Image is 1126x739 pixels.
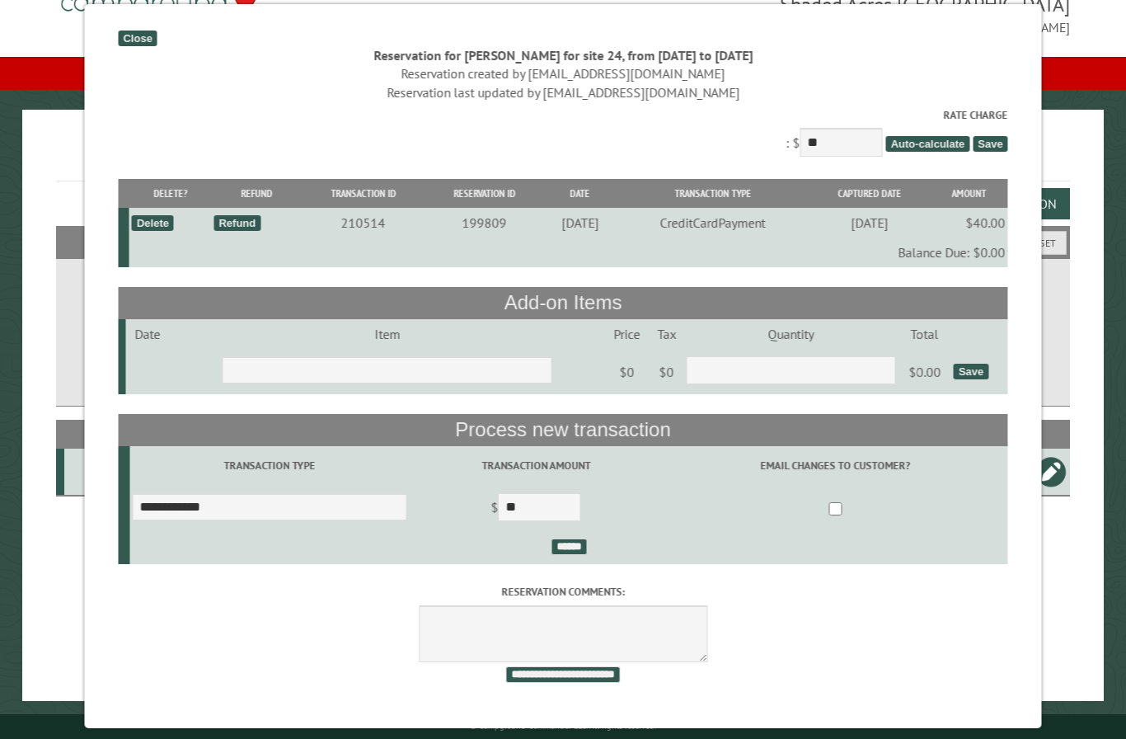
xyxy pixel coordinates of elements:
th: Reservation ID [425,179,543,208]
th: Delete? [129,179,212,208]
td: Quantity [683,319,898,349]
td: Balance Due: $0.00 [129,238,1008,267]
th: Captured Date [809,179,930,208]
label: Transaction Amount [411,458,659,473]
th: Date [543,179,617,208]
h1: Reservations [56,136,1069,181]
td: Item [169,319,605,349]
div: Delete [132,215,174,231]
h2: Filters [56,226,1069,257]
span: Save [973,136,1007,152]
td: $ [409,486,663,532]
div: Reservation for [PERSON_NAME] for site 24, from [DATE] to [DATE] [118,46,1007,64]
div: Close [118,31,157,46]
label: Email changes to customer? [665,458,1005,473]
td: 199809 [425,208,543,238]
th: Amount [930,179,1007,208]
th: Refund [211,179,302,208]
label: Rate Charge [118,107,1007,123]
div: Refund [213,215,260,231]
span: Auto-calculate [886,136,970,152]
div: 24 [71,464,124,480]
label: Transaction Type [133,458,406,473]
td: [DATE] [543,208,617,238]
button: Reset [1018,231,1067,255]
td: Date [125,319,169,349]
td: Tax [650,319,683,349]
td: $0.00 [898,349,951,395]
div: Reservation last updated by [EMAIL_ADDRESS][DOMAIN_NAME] [118,83,1007,101]
td: 210514 [302,208,425,238]
label: Reservation comments: [118,584,1007,600]
td: $0 [650,349,683,395]
th: Process new transaction [118,414,1007,445]
td: $40.00 [930,208,1007,238]
small: © Campground Commander LLC. All rights reserved. [470,721,656,732]
div: : $ [118,107,1007,161]
td: CreditCardPayment [617,208,809,238]
td: Total [898,319,951,349]
th: Transaction Type [617,179,809,208]
th: Transaction ID [302,179,425,208]
div: Reservation created by [EMAIL_ADDRESS][DOMAIN_NAME] [118,64,1007,82]
td: $0 [605,349,650,395]
td: [DATE] [809,208,930,238]
th: Add-on Items [118,287,1007,318]
div: Save [954,364,988,379]
th: Site [64,420,126,449]
td: Price [605,319,650,349]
